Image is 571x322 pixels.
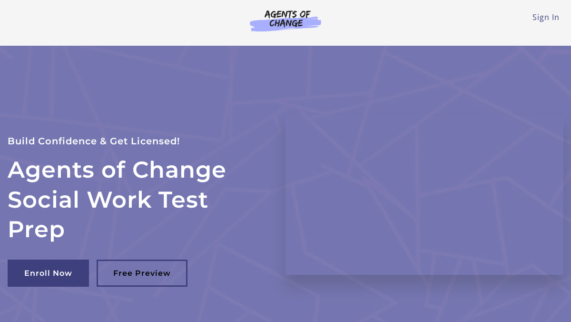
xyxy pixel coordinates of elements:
[8,155,263,244] h2: Agents of Change Social Work Test Prep
[97,260,187,287] a: Free Preview
[532,12,560,22] a: Sign In
[8,133,263,149] p: Build Confidence & Get Licensed!
[8,260,89,287] a: Enroll Now
[240,10,331,31] img: Agents of Change Logo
